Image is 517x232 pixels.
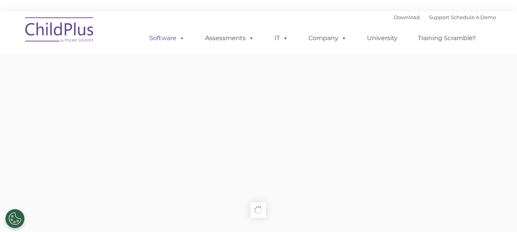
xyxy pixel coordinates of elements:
a: Assessments [197,31,262,46]
a: Software [142,31,192,46]
a: Company [301,31,354,46]
img: ChildPlus by Procare Solutions [21,12,98,50]
a: IT [267,31,296,46]
a: Download [394,14,420,20]
a: University [359,31,405,46]
a: Support [429,14,449,20]
a: Training Scramble!! [410,31,483,46]
a: Schedule A Demo [451,14,496,20]
font: | [394,14,496,20]
button: Cookies Settings [5,209,24,228]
